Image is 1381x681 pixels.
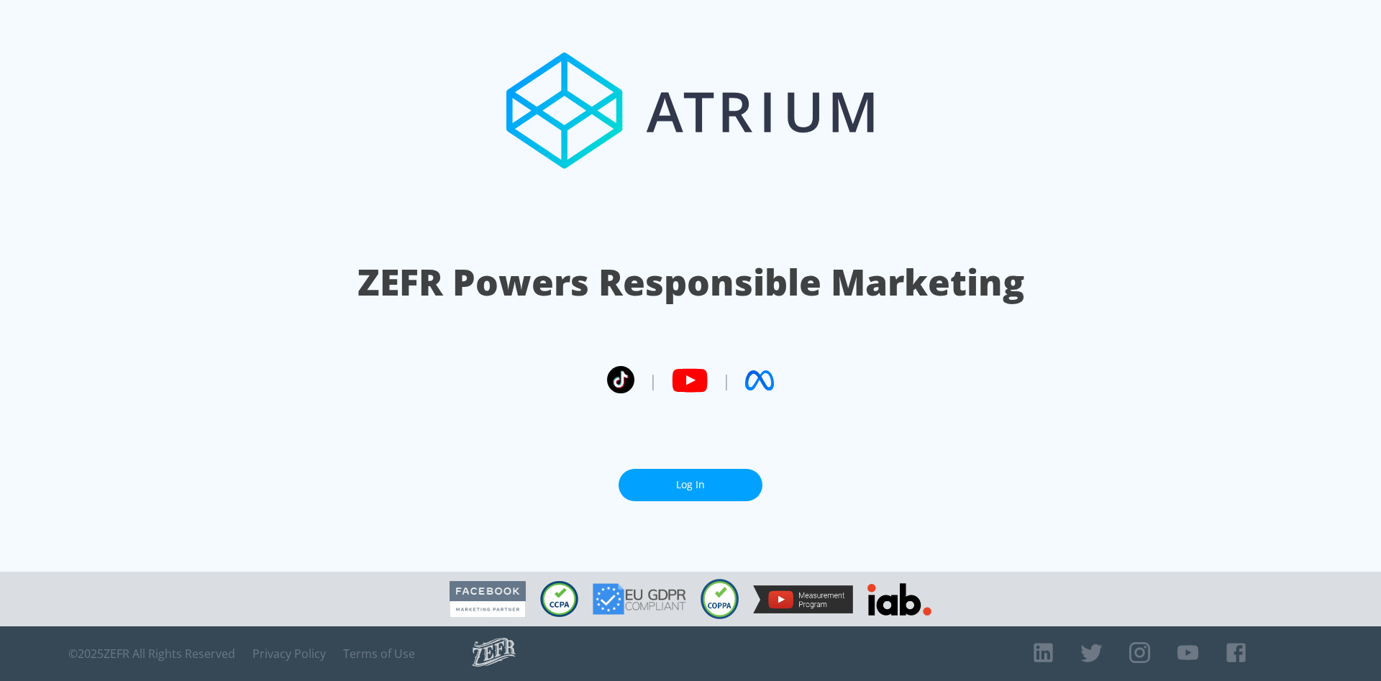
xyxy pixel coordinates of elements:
span: © 2025 ZEFR All Rights Reserved [68,646,235,661]
a: Privacy Policy [252,646,326,661]
span: | [649,370,657,391]
img: IAB [867,583,931,616]
a: Terms of Use [343,646,415,661]
img: COPPA Compliant [701,579,739,619]
img: Facebook Marketing Partner [450,581,526,618]
span: | [722,370,731,391]
a: Log In [619,469,762,501]
img: YouTube Measurement Program [753,585,853,613]
img: GDPR Compliant [593,583,686,615]
img: CCPA Compliant [540,581,578,617]
h1: ZEFR Powers Responsible Marketing [357,257,1024,307]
